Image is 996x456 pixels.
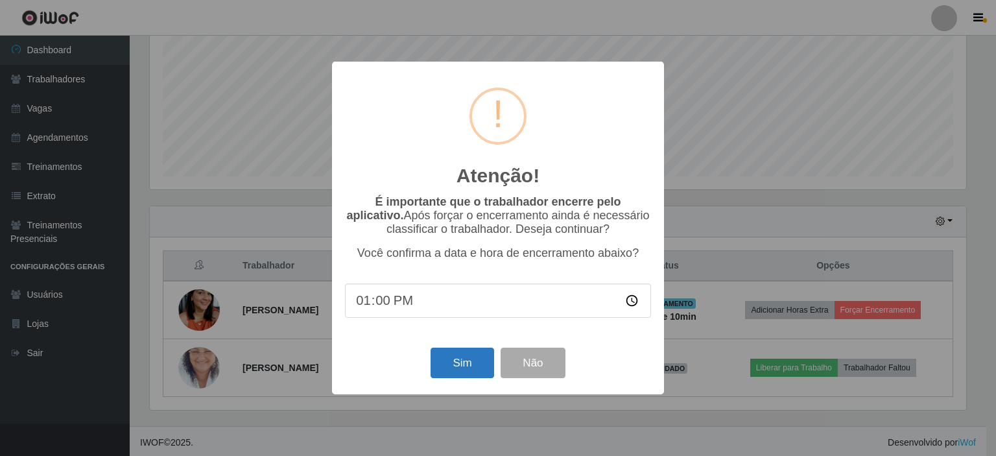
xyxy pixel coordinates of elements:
[431,348,493,378] button: Sim
[501,348,565,378] button: Não
[456,164,539,187] h2: Atenção!
[346,195,621,222] b: É importante que o trabalhador encerre pelo aplicativo.
[345,246,651,260] p: Você confirma a data e hora de encerramento abaixo?
[345,195,651,236] p: Após forçar o encerramento ainda é necessário classificar o trabalhador. Deseja continuar?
